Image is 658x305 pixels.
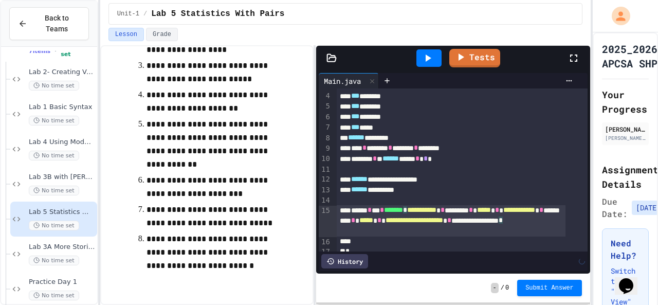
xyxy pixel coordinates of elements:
span: Back to Teams [33,13,80,34]
span: Lab 2- Creating Variables and Printing [29,68,95,77]
h2: Assignment Details [602,163,649,191]
span: Due Date: [602,195,628,220]
span: No time set [29,186,79,195]
div: 14 [319,195,332,206]
span: Lab 1 Basic Syntax [29,103,95,112]
div: 12 [319,174,332,185]
button: Back to Teams [9,7,89,40]
span: / [143,10,147,18]
span: No time set [29,81,79,91]
div: 16 [319,237,332,247]
span: - [491,283,499,293]
span: No time set [29,291,79,300]
div: [PERSON_NAME] [605,124,646,134]
span: No time set [29,116,79,125]
div: 4 [319,91,332,101]
h3: Need Help? [611,237,640,262]
div: Main.java [319,76,366,86]
span: Unit-1 [117,10,139,18]
iframe: chat widget [615,264,648,295]
div: My Account [601,4,633,28]
button: Grade [146,28,178,41]
div: 13 [319,185,332,195]
span: / [501,284,504,292]
span: Lab 4 Using Modulo Pennies Program [29,138,95,147]
div: 15 [319,206,332,237]
div: 5 [319,101,332,112]
button: Submit Answer [517,280,582,296]
div: 6 [319,112,332,122]
div: 9 [319,143,332,154]
div: 11 [319,165,332,175]
span: 7 items [29,48,50,55]
span: Practice Day 1 [29,278,95,286]
div: 10 [319,154,332,164]
div: 7 [319,122,332,133]
a: Tests [449,49,500,67]
span: 0 [505,284,509,292]
span: Lab 5 Statistics With Pairs [151,8,284,20]
div: 8 [319,133,332,143]
span: No time set [29,256,79,265]
span: No time set [29,221,79,230]
span: No time set [61,44,95,58]
h2: Your Progress [602,87,649,116]
div: History [321,254,368,268]
span: Lab 5 Statistics With Pairs [29,208,95,217]
span: No time set [29,151,79,160]
h1: 2025_2026 APCSA SHP [602,42,657,70]
div: Main.java [319,73,379,88]
span: • [54,47,57,55]
div: 17 [319,247,332,257]
div: [PERSON_NAME][EMAIL_ADDRESS][PERSON_NAME][DOMAIN_NAME] [605,134,646,142]
span: Lab 3B with [PERSON_NAME] Input [29,173,95,182]
span: Submit Answer [525,284,574,292]
span: Lab 3A More Storing and Printing [29,243,95,252]
button: Lesson [108,28,144,41]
